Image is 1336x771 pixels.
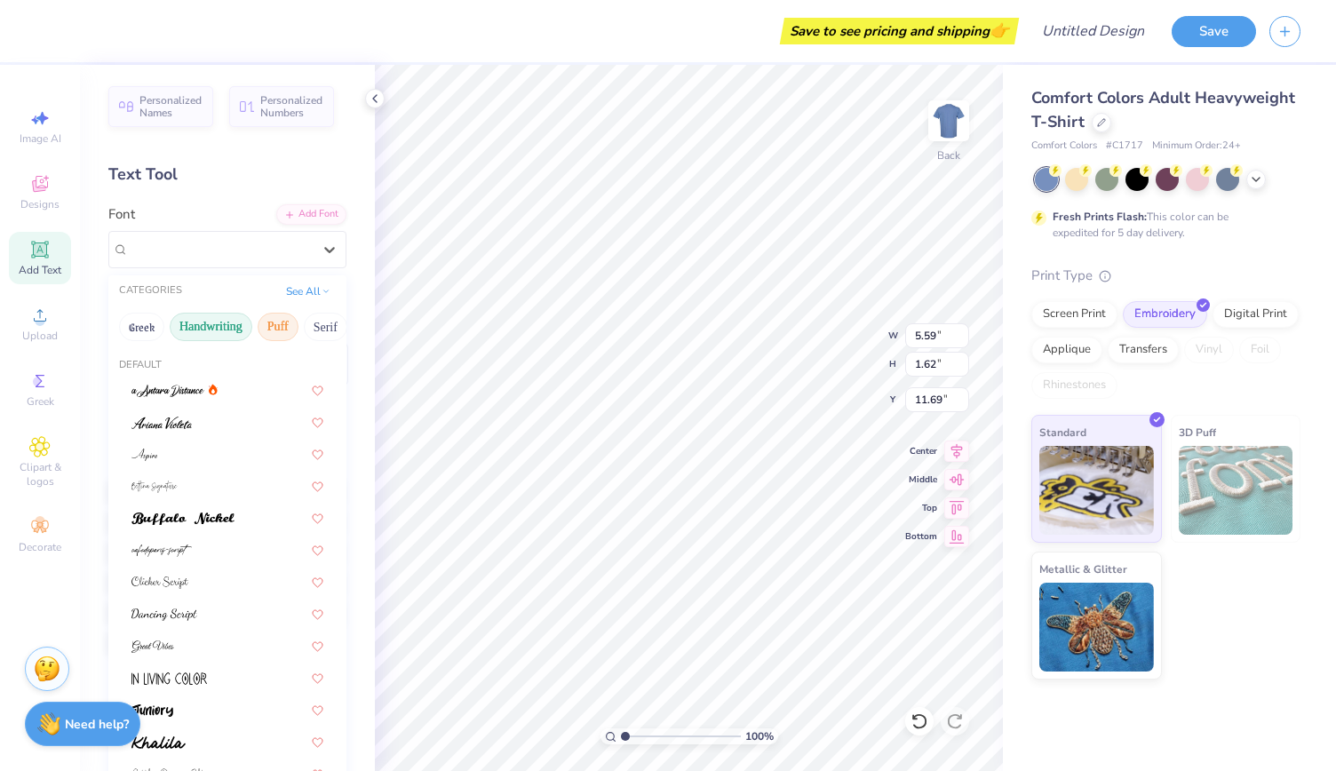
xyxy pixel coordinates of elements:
[108,163,346,187] div: Text Tool
[20,131,61,146] span: Image AI
[131,640,174,653] img: Great Vibes
[27,394,54,409] span: Greek
[1031,337,1102,363] div: Applique
[1108,337,1179,363] div: Transfers
[139,94,203,119] span: Personalized Names
[1172,16,1256,47] button: Save
[1213,301,1299,328] div: Digital Print
[260,94,323,119] span: Personalized Numbers
[119,283,182,298] div: CATEGORIES
[1039,560,1127,578] span: Metallic & Glitter
[1239,337,1281,363] div: Foil
[131,449,157,461] img: Aspire
[20,197,60,211] span: Designs
[1179,446,1293,535] img: 3D Puff
[131,481,178,493] img: Bettina Signature
[258,313,298,341] button: Puff
[1031,139,1097,154] span: Comfort Colors
[131,513,235,525] img: Buffalo Nickel
[19,540,61,554] span: Decorate
[170,313,252,341] button: Handwriting
[1031,87,1295,132] span: Comfort Colors Adult Heavyweight T-Shirt
[1031,266,1300,286] div: Print Type
[931,103,966,139] img: Back
[276,204,346,225] div: Add Font
[784,18,1014,44] div: Save to see pricing and shipping
[905,445,937,457] span: Center
[1152,139,1241,154] span: Minimum Order: 24 +
[1123,301,1207,328] div: Embroidery
[131,576,188,589] img: Clicker Script
[304,313,347,341] button: Serif
[131,736,186,749] img: Khalila
[281,282,336,300] button: See All
[745,728,774,744] span: 100 %
[131,417,192,429] img: Ariana Violeta
[1184,337,1234,363] div: Vinyl
[108,204,135,225] label: Font
[119,313,164,341] button: Greek
[65,716,129,733] strong: Need help?
[905,530,937,543] span: Bottom
[905,473,937,486] span: Middle
[1031,301,1117,328] div: Screen Print
[131,385,204,397] img: a Antara Distance
[1028,13,1158,49] input: Untitled Design
[1039,583,1154,672] img: Metallic & Glitter
[990,20,1009,41] span: 👉
[1053,209,1271,241] div: This color can be expedited for 5 day delivery.
[1031,372,1117,399] div: Rhinestones
[1179,423,1216,441] span: 3D Puff
[108,358,346,373] div: Default
[9,460,71,489] span: Clipart & logos
[1039,423,1086,441] span: Standard
[905,502,937,514] span: Top
[937,147,960,163] div: Back
[1053,210,1147,224] strong: Fresh Prints Flash:
[19,263,61,277] span: Add Text
[1106,139,1143,154] span: # C1717
[131,704,173,717] img: Juniory
[131,608,197,621] img: Dancing Script
[22,329,58,343] span: Upload
[131,672,207,685] img: In Living Color
[131,544,192,557] img: cafedeparis-script
[1039,446,1154,535] img: Standard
